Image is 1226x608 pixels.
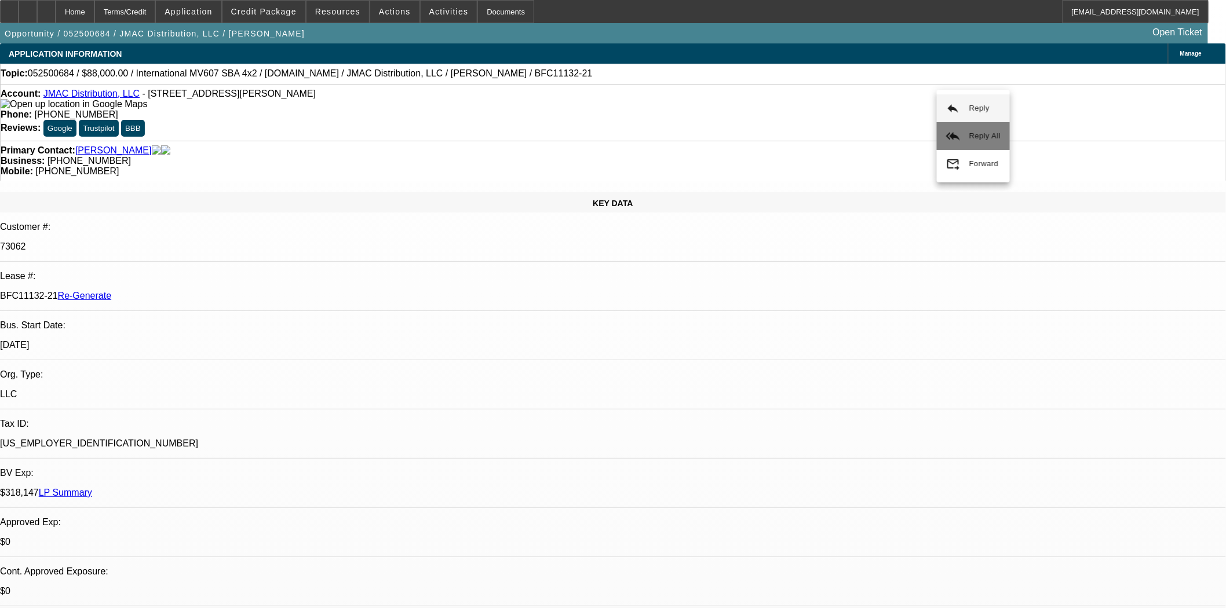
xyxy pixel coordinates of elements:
[429,7,469,16] span: Activities
[315,7,360,16] span: Resources
[306,1,369,23] button: Resources
[165,7,212,16] span: Application
[946,129,960,143] mat-icon: reply_all
[1,109,32,119] strong: Phone:
[231,7,297,16] span: Credit Package
[35,166,119,176] span: [PHONE_NUMBER]
[1148,23,1207,42] a: Open Ticket
[143,89,316,98] span: - [STREET_ADDRESS][PERSON_NAME]
[969,159,999,168] span: Forward
[421,1,477,23] button: Activities
[1,89,41,98] strong: Account:
[1,166,33,176] strong: Mobile:
[946,157,960,171] mat-icon: forward_to_inbox
[1,68,28,79] strong: Topic:
[1,123,41,133] strong: Reviews:
[969,104,990,112] span: Reply
[5,29,305,38] span: Opportunity / 052500684 / JMAC Distribution, LLC / [PERSON_NAME]
[152,145,161,156] img: facebook-icon.png
[379,7,411,16] span: Actions
[1180,50,1202,57] span: Manage
[593,199,633,208] span: KEY DATA
[43,89,140,98] a: JMAC Distribution, LLC
[58,291,112,301] a: Re-Generate
[161,145,170,156] img: linkedin-icon.png
[1,99,147,109] img: Open up location in Google Maps
[946,101,960,115] mat-icon: reply
[1,99,147,109] a: View Google Maps
[79,120,118,137] button: Trustpilot
[75,145,152,156] a: [PERSON_NAME]
[39,488,92,497] a: LP Summary
[222,1,305,23] button: Credit Package
[43,120,76,137] button: Google
[1,156,45,166] strong: Business:
[156,1,221,23] button: Application
[48,156,131,166] span: [PHONE_NUMBER]
[969,131,1001,140] span: Reply All
[9,49,122,58] span: APPLICATION INFORMATION
[121,120,145,137] button: BBB
[28,68,593,79] span: 052500684 / $88,000.00 / International MV607 SBA 4x2 / [DOMAIN_NAME] / JMAC Distribution, LLC / [...
[35,109,118,119] span: [PHONE_NUMBER]
[370,1,419,23] button: Actions
[1,145,75,156] strong: Primary Contact:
